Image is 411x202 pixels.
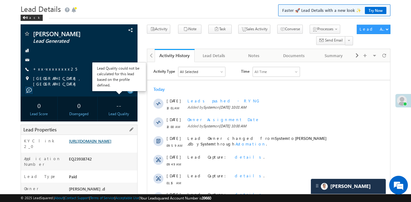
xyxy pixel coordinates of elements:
div: Lead Quality [102,111,136,117]
button: Task [208,25,232,34]
span: [PERSON_NAME] .d [69,186,105,191]
a: Terms of Service [90,196,114,200]
a: Summary [314,49,354,62]
span: [DATE] [19,130,33,135]
div: All Selected [33,7,51,12]
span: 01:14 AM [19,174,38,180]
span: Lead Owner changed from to by through . [40,73,179,84]
img: Carter [321,183,328,190]
button: Sales Activity [238,25,270,34]
span: details [88,167,116,172]
div: Chat with us now [32,33,105,41]
span: details [88,92,116,97]
div: Lead Quality could not be calculated for this lead based on the profile defined. [97,66,141,88]
span: Time [94,5,102,14]
div: 0 [62,100,96,111]
span: Faster 🚀 Lead Details with a new look ✨ [282,7,386,13]
div: Activity History [159,52,190,58]
span: [PERSON_NAME] .d [40,73,179,84]
span: [PERSON_NAME] [33,31,105,37]
div: Lead Score [22,111,56,117]
button: Note [178,25,201,34]
span: 01:15 AM [19,137,38,142]
a: About [55,196,64,200]
span: Added by on [40,61,218,67]
span: Lead Capture: [40,92,83,97]
span: Lead Capture: [40,148,83,154]
span: Send Email [325,37,343,43]
span: System [56,62,68,66]
span: Lead Capture: [40,111,83,116]
span: Your Leadsquared Account Number is [140,196,211,200]
span: 10:01 AM [19,43,38,49]
div: Back [21,15,43,21]
span: [DATE] [19,186,33,191]
div: . [40,111,218,116]
span: 01:14 AM [19,193,38,199]
div: Summary [319,52,348,59]
span: [DATE] 10:00 AM [72,62,99,66]
span: 09:49 AM [19,99,38,105]
a: Try Now [365,7,386,14]
span: [DATE] [19,148,33,154]
button: Converse [277,25,303,34]
div: -- [102,100,136,111]
span: Activity Type [6,5,28,14]
span: © 2025 LeadSquared | | | | | [21,195,211,201]
button: Lead Actions [357,25,390,34]
div: Today [6,24,27,30]
span: System [56,43,68,47]
span: [DATE] [19,73,33,79]
label: Lead Type [24,174,56,179]
div: . [40,148,218,154]
label: Application Number [24,156,63,167]
span: details [88,111,116,116]
a: +xx-xxxxxxxx25 [33,66,77,71]
div: Documents [279,52,308,59]
span: 10:00 AM [19,62,38,67]
span: 09:59 AM [19,81,38,86]
span: Owner Assignment Date [40,55,113,60]
span: Lead Generated [33,38,105,44]
div: . [40,167,218,173]
span: Lead Capture: [40,186,83,191]
div: Notes [239,52,268,59]
span: System [53,79,67,84]
div: . [40,92,218,98]
a: Back [21,14,46,20]
span: details [88,148,116,154]
div: Lead Details [200,52,229,59]
a: Acceptable Use [115,196,139,200]
div: All Selected [31,5,78,14]
a: Activity History [155,49,195,62]
button: Processes [310,25,340,34]
div: Lead Actions [360,26,386,32]
div: 0 [22,100,56,111]
span: Leads pushed - RYNG [40,36,113,41]
a: Lead Details [195,49,235,62]
div: Disengaged [62,111,96,117]
span: [DATE] [19,167,33,173]
span: [DATE] [19,55,33,60]
span: Lead Details [21,4,61,14]
label: Owner [24,186,39,191]
span: Lead Properties [23,126,56,133]
a: Notes [234,49,274,62]
button: Activity [147,25,170,34]
span: [DATE] [19,111,33,116]
button: Send Email [316,36,346,45]
div: All Time [107,7,120,12]
span: [DATE] [19,92,33,98]
span: Lead Capture: [40,167,83,172]
div: . [40,186,218,191]
span: 01:15 AM [19,155,38,161]
img: d_60004797649_company_0_60004797649 [11,33,26,41]
label: KYC link 2_0 [24,138,63,149]
div: Minimize live chat window [102,3,117,18]
span: details [88,186,116,191]
div: carter-dragCarter[PERSON_NAME] [311,179,386,194]
span: Added by on [40,42,218,48]
span: 39660 [202,196,211,200]
a: Contact Support [65,196,89,200]
span: Lead Capture: [40,130,83,135]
